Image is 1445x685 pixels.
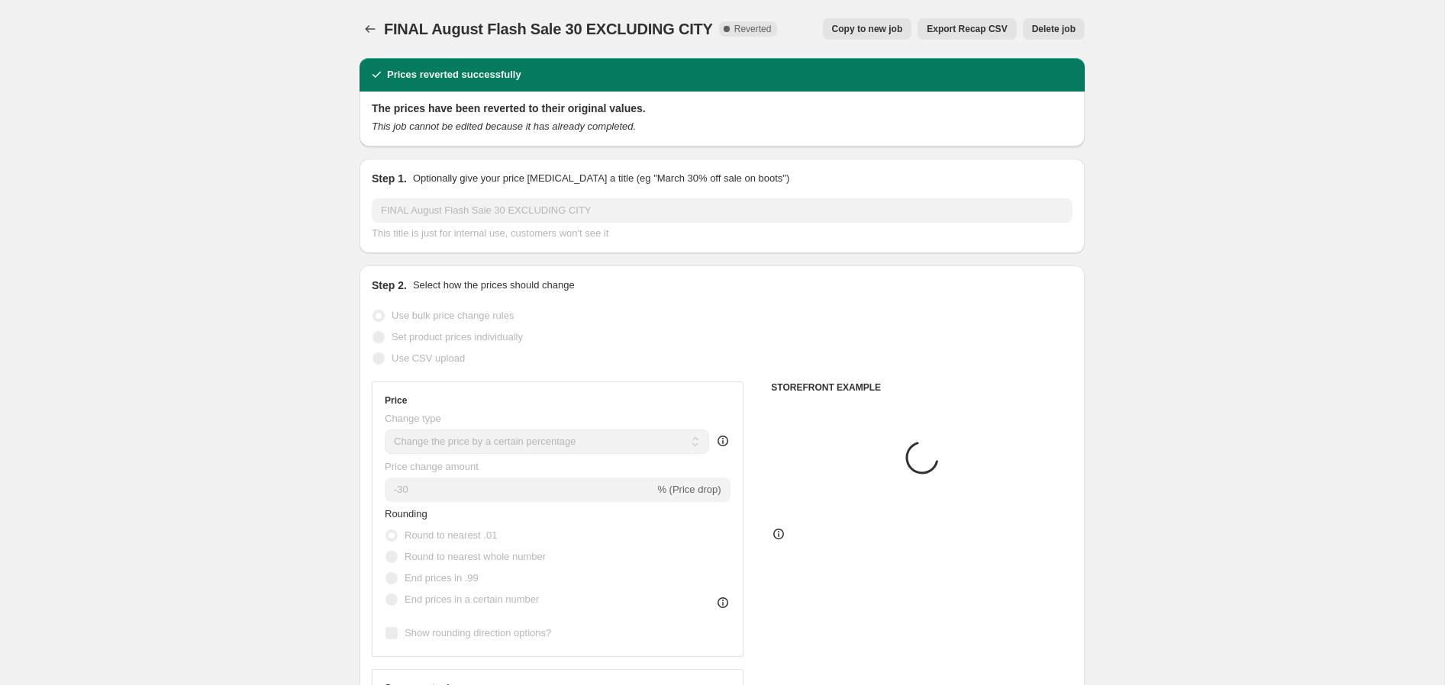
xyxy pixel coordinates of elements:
span: Copy to new job [832,23,903,35]
h6: STOREFRONT EXAMPLE [771,381,1072,394]
button: Copy to new job [823,18,912,40]
span: Round to nearest whole number [405,551,546,562]
button: Price change jobs [360,18,381,40]
i: This job cannot be edited because it has already completed. [372,121,636,132]
h2: Prices reverted successfully [387,67,521,82]
span: % (Price drop) [657,484,721,495]
h2: Step 1. [372,171,407,186]
input: -15 [385,478,654,502]
span: Reverted [734,23,772,35]
span: FINAL August Flash Sale 30 EXCLUDING CITY [384,21,713,37]
span: Rounding [385,508,427,519]
p: Optionally give your price [MEDICAL_DATA] a title (eg "March 30% off sale on boots") [413,171,789,186]
span: This title is just for internal use, customers won't see it [372,227,608,239]
span: End prices in .99 [405,572,479,584]
button: Export Recap CSV [918,18,1016,40]
span: Use bulk price change rules [392,310,514,321]
span: Change type [385,413,441,424]
span: Set product prices individually [392,331,523,342]
p: Select how the prices should change [413,278,575,293]
h2: Step 2. [372,278,407,293]
h2: The prices have been reverted to their original values. [372,101,1072,116]
button: Delete job [1023,18,1085,40]
span: Price change amount [385,461,479,472]
input: 30% off holiday sale [372,198,1072,223]
span: Export Recap CSV [927,23,1007,35]
span: Delete job [1032,23,1076,35]
span: Show rounding direction options? [405,627,551,638]
div: help [715,433,731,449]
span: End prices in a certain number [405,593,539,605]
h3: Price [385,394,407,407]
span: Round to nearest .01 [405,529,497,541]
span: Use CSV upload [392,352,465,364]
